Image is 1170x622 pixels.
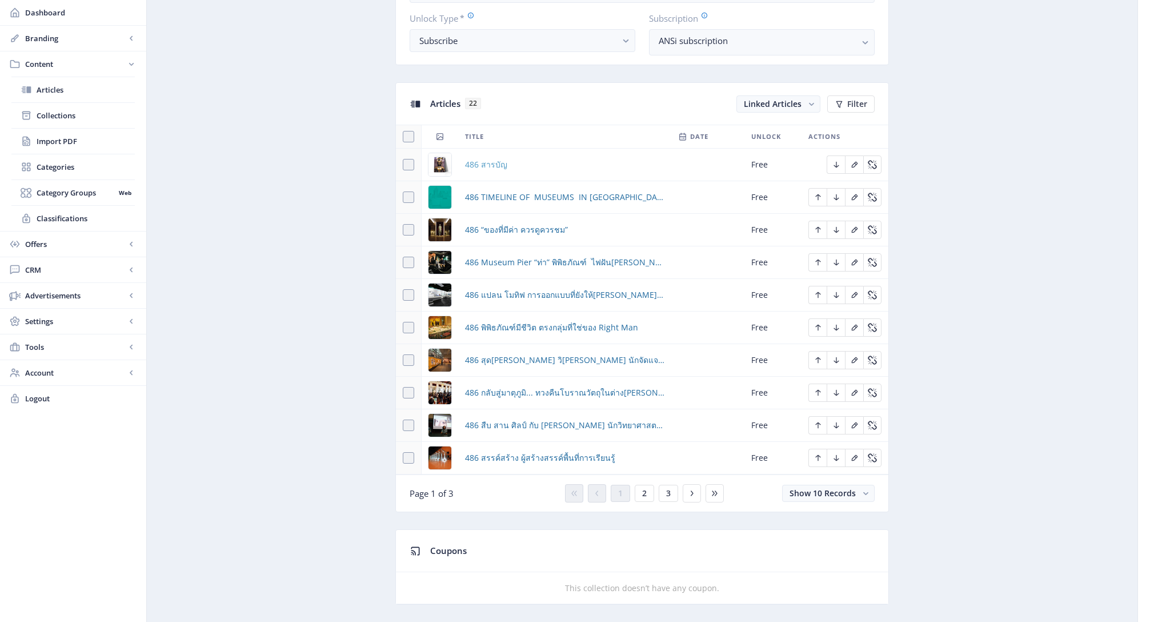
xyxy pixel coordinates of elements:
button: Show 10 Records [782,485,875,502]
span: 2 [642,489,647,498]
app-collection-view: Coupons [395,529,889,605]
span: Articles [430,98,460,109]
a: Edit page [808,256,827,267]
a: Articles [11,77,135,102]
a: Edit page [863,386,881,397]
img: 6b50915f-3ddd-4a9d-8a39-ab78c05965bc.png [428,186,451,209]
a: 486 สารบัญ [465,158,507,172]
a: Edit page [827,321,845,332]
a: Edit page [863,158,881,169]
a: Edit page [845,419,863,430]
a: 486 “ของที่มีค่า ควรดูควรชม” [465,223,568,237]
span: Classifications [37,213,135,224]
a: Edit page [827,158,845,169]
a: Edit page [863,419,881,430]
span: 22 [465,98,481,109]
img: d6a81d6b-25a5-492b-af1b-f2043d1fd3d5.png [428,381,451,404]
td: Free [744,181,802,214]
a: Edit page [827,191,845,202]
span: Coupons [430,545,467,556]
a: Edit page [845,256,863,267]
span: Tools [25,341,126,353]
span: Categories [37,161,135,173]
a: Classifications [11,206,135,231]
span: Import PDF [37,135,135,147]
img: 330b494d-e4e1-4ca4-9a2a-3dbf92477033.png [428,349,451,372]
button: ANSi subscription [649,29,875,55]
a: Edit page [827,289,845,300]
a: Edit page [808,354,827,365]
button: Linked Articles [736,95,820,113]
img: ef3964ec-d708-471d-93ff-b4ebc7addd9b.png [428,414,451,437]
a: Edit page [827,419,845,430]
button: Filter [827,95,875,113]
app-collection-view: Articles [395,82,889,512]
button: 1 [611,485,630,502]
td: Free [744,442,802,475]
span: Logout [25,393,137,404]
label: Subscription [649,12,866,25]
a: Edit page [845,354,863,365]
a: 486 พิพิธภัณฑ์มีชีวิต ตรงกลุ่มที่ใช่ของ Right Man [465,321,638,334]
span: Title [465,130,484,143]
span: Category Groups [37,187,115,198]
a: Edit page [845,452,863,462]
a: 486 สุด[PERSON_NAME] วิ[PERSON_NAME] นักจัดแจงชีวิตใส่พิพิธภัณฑ์ [465,353,664,367]
a: Edit page [845,158,863,169]
a: Edit page [845,224,863,234]
a: Edit page [845,289,863,300]
span: 486 TIMELINE OF MUSEUMS IN [GEOGRAPHIC_DATA] กาลานุกรมพิพิธภัณฑ์ไทย [465,190,664,204]
td: Free [744,312,802,344]
a: Edit page [808,452,827,462]
a: 486 Museum Pier “ท่า” พิพิธภัณฑ์ ไฟฝัน[PERSON_NAME] [465,256,664,269]
a: 486 สืบ สาน ศิลป์ กับ [PERSON_NAME] นักวิทยาศาสตร์ ด้านการ[PERSON_NAME]งานศิลปะ [465,418,664,432]
td: Free [744,149,802,181]
span: Unlock [751,130,781,143]
span: Account [25,367,126,378]
span: Page 1 of 3 [410,488,454,499]
img: 9419eef4-f1ff-401f-b2d8-309bcd6de809.png [428,153,451,176]
a: 486 แปลน โมทิฟ การออกแบบที่ยังให้[PERSON_NAME] DESIGN TO THE WISDOM [465,288,664,302]
img: 7139b603-abee-4582-a760-b1a2fb617c64.png [428,446,451,469]
button: Subscribe [410,29,635,52]
td: Free [744,214,802,246]
td: Free [744,279,802,312]
span: Articles [37,84,135,95]
a: Edit page [863,354,881,365]
span: Filter [847,99,867,109]
a: Edit page [863,321,881,332]
a: Import PDF [11,129,135,154]
a: Categories [11,154,135,180]
img: a52199dd-854f-4d86-ac3d-5c52220d84ae.png [428,218,451,241]
span: CRM [25,264,126,276]
span: Advertisements [25,290,126,301]
span: Linked Articles [744,98,802,109]
img: 29a6f35b-36dc-495e-b074-255a4270f0a8.png [428,316,451,339]
a: Edit page [845,191,863,202]
div: Subscribe [419,34,616,47]
a: Edit page [827,224,845,234]
a: Edit page [845,386,863,397]
span: 3 [666,489,671,498]
a: Collections [11,103,135,128]
a: 486 กลับสู่มาตุภูมิ... ทวงคืนโบราณวัตถุในต่าง[PERSON_NAME] [465,386,664,400]
span: Dashboard [25,7,137,18]
a: 486 สรรค์สร้าง ผู้สร้างสรรค์พื้นที่การเรียนรู้ [465,451,615,465]
a: Edit page [808,191,827,202]
td: Free [744,377,802,409]
a: Edit page [827,256,845,267]
a: Edit page [827,354,845,365]
nb-select-label: ANSi subscription [659,34,856,47]
span: Date [690,130,708,143]
a: Edit page [808,289,827,300]
a: Edit page [808,224,827,234]
button: 2 [635,485,654,502]
span: Collections [37,110,135,121]
img: 1a048694-6c99-44bc-adef-6781d7d38219.png [428,251,451,274]
span: Settings [25,316,126,327]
